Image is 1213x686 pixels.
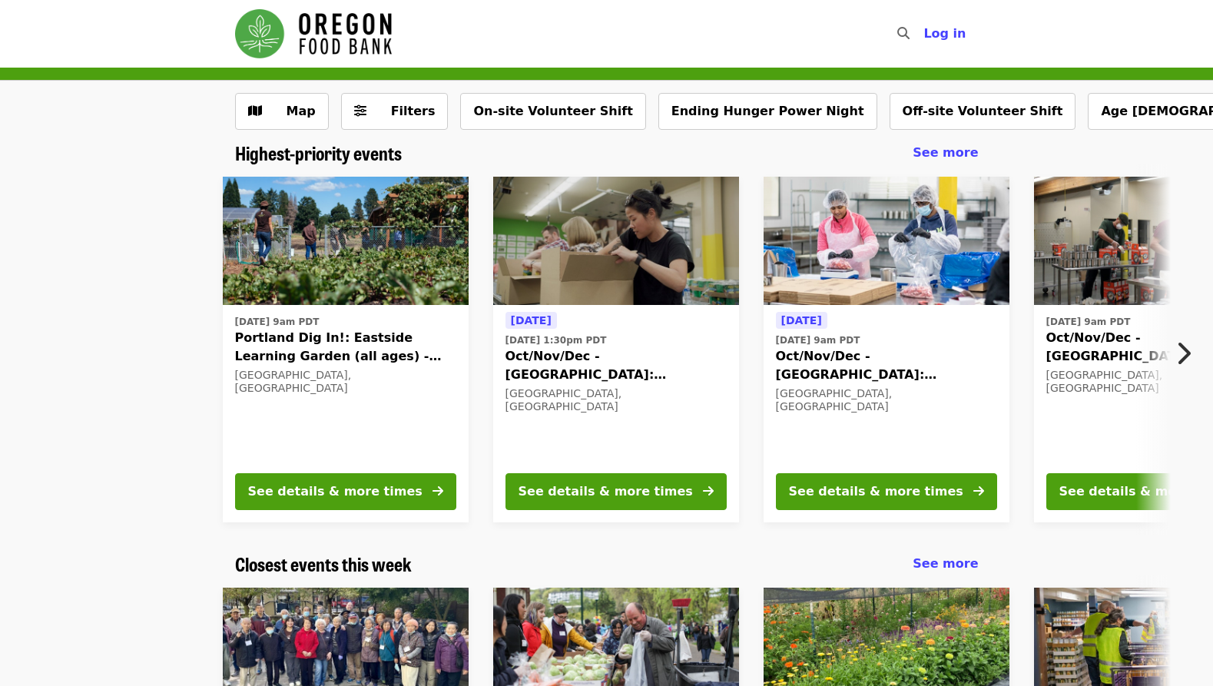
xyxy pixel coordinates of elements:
[973,484,984,499] i: arrow-right icon
[235,139,402,166] span: Highest-priority events
[703,484,714,499] i: arrow-right icon
[764,177,1009,306] img: Oct/Nov/Dec - Beaverton: Repack/Sort (age 10+) organized by Oregon Food Bank
[235,93,329,130] button: Show map view
[913,145,978,160] span: See more
[911,18,978,49] button: Log in
[354,104,366,118] i: sliders-h icon
[235,369,456,395] div: [GEOGRAPHIC_DATA], [GEOGRAPHIC_DATA]
[789,482,963,501] div: See details & more times
[1046,315,1131,329] time: [DATE] 9am PDT
[223,177,469,522] a: See details for "Portland Dig In!: Eastside Learning Garden (all ages) - Aug/Sept/Oct"
[776,387,997,413] div: [GEOGRAPHIC_DATA], [GEOGRAPHIC_DATA]
[1162,332,1213,375] button: Next item
[493,177,739,306] img: Oct/Nov/Dec - Portland: Repack/Sort (age 8+) organized by Oregon Food Bank
[223,553,991,575] div: Closest events this week
[776,473,997,510] button: See details & more times
[776,347,997,384] span: Oct/Nov/Dec - [GEOGRAPHIC_DATA]: Repack/Sort (age [DEMOGRAPHIC_DATA]+)
[658,93,877,130] button: Ending Hunger Power Night
[235,9,392,58] img: Oregon Food Bank - Home
[764,177,1009,522] a: See details for "Oct/Nov/Dec - Beaverton: Repack/Sort (age 10+)"
[248,482,423,501] div: See details & more times
[913,555,978,573] a: See more
[511,314,552,326] span: [DATE]
[913,144,978,162] a: See more
[235,553,412,575] a: Closest events this week
[890,93,1076,130] button: Off-site Volunteer Shift
[248,104,262,118] i: map icon
[287,104,316,118] span: Map
[781,314,822,326] span: [DATE]
[913,556,978,571] span: See more
[897,26,910,41] i: search icon
[433,484,443,499] i: arrow-right icon
[235,329,456,366] span: Portland Dig In!: Eastside Learning Garden (all ages) - Aug/Sept/Oct
[460,93,645,130] button: On-site Volunteer Shift
[223,142,991,164] div: Highest-priority events
[505,347,727,384] span: Oct/Nov/Dec - [GEOGRAPHIC_DATA]: Repack/Sort (age [DEMOGRAPHIC_DATA]+)
[505,333,607,347] time: [DATE] 1:30pm PDT
[493,177,739,522] a: See details for "Oct/Nov/Dec - Portland: Repack/Sort (age 8+)"
[505,387,727,413] div: [GEOGRAPHIC_DATA], [GEOGRAPHIC_DATA]
[519,482,693,501] div: See details & more times
[919,15,931,52] input: Search
[223,177,469,306] img: Portland Dig In!: Eastside Learning Garden (all ages) - Aug/Sept/Oct organized by Oregon Food Bank
[776,333,860,347] time: [DATE] 9am PDT
[235,473,456,510] button: See details & more times
[391,104,436,118] span: Filters
[1175,339,1191,368] i: chevron-right icon
[235,550,412,577] span: Closest events this week
[341,93,449,130] button: Filters (0 selected)
[235,315,320,329] time: [DATE] 9am PDT
[505,473,727,510] button: See details & more times
[923,26,966,41] span: Log in
[235,142,402,164] a: Highest-priority events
